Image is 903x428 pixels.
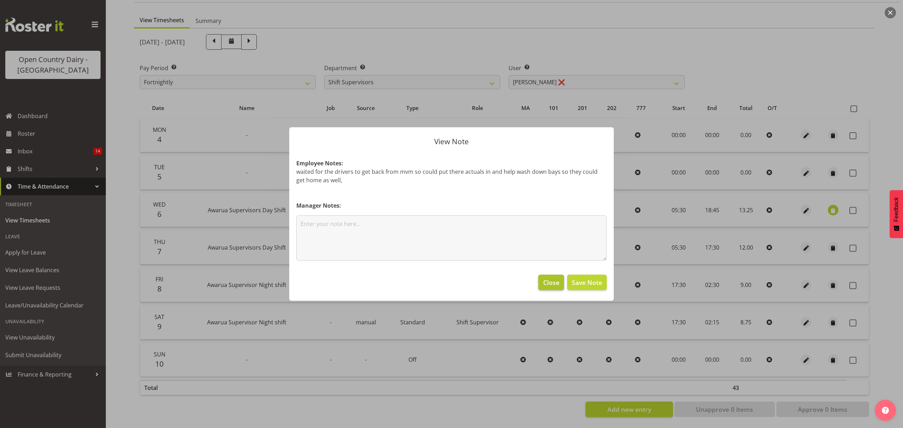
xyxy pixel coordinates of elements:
span: Close [543,278,559,287]
h4: Manager Notes: [296,201,607,210]
span: Feedback [893,197,899,222]
p: waited for the drivers to get back from mvm so could put there actuals in and help wash down bays... [296,167,607,184]
span: Save Note [572,278,602,287]
button: Close [538,275,564,290]
button: Feedback - Show survey [890,190,903,238]
img: help-xxl-2.png [882,407,889,414]
p: View Note [296,138,607,145]
button: Save Note [567,275,607,290]
h4: Employee Notes: [296,159,607,167]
